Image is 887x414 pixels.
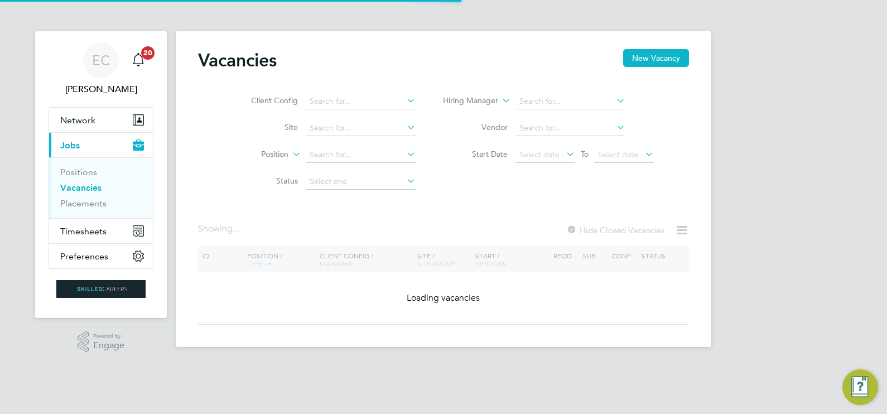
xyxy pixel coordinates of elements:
span: To [577,147,592,161]
input: Search for... [306,94,416,109]
button: New Vacancy [623,49,689,67]
h2: Vacancies [198,49,277,71]
img: skilledcareers-logo-retina.png [56,280,146,298]
span: Powered by [93,331,124,341]
span: Ernie Crowe [49,83,153,96]
label: Start Date [443,149,508,159]
input: Select one [306,174,416,190]
label: Client Config [234,95,298,105]
a: 20 [127,42,150,78]
input: Search for... [306,121,416,136]
span: Jobs [60,140,80,151]
span: Select date [519,150,560,160]
label: Site [234,122,298,132]
label: Position [224,149,288,160]
div: Jobs [49,157,153,218]
label: Hiring Manager [434,95,498,107]
button: Preferences [49,244,153,268]
a: Placements [60,198,107,209]
span: Network [60,115,95,126]
button: Timesheets [49,219,153,243]
a: Go to home page [49,280,153,298]
nav: Main navigation [35,31,167,318]
a: Positions [60,167,97,177]
input: Search for... [306,147,416,163]
button: Jobs [49,133,153,157]
input: Search for... [515,94,625,109]
span: EC [92,53,110,68]
div: Showing [198,223,242,235]
span: 20 [141,46,155,60]
button: Network [49,108,153,132]
span: Timesheets [60,226,107,237]
span: Engage [93,341,124,350]
span: Preferences [60,251,108,262]
button: Engage Resource Center [842,369,878,405]
a: EC[PERSON_NAME] [49,42,153,96]
label: Hide Closed Vacancies [566,225,664,235]
label: Vendor [443,122,508,132]
label: Status [234,176,298,186]
a: Vacancies [60,182,102,193]
a: Powered byEngage [78,331,125,353]
span: ... [233,223,239,234]
span: Select date [598,150,638,160]
input: Search for... [515,121,625,136]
